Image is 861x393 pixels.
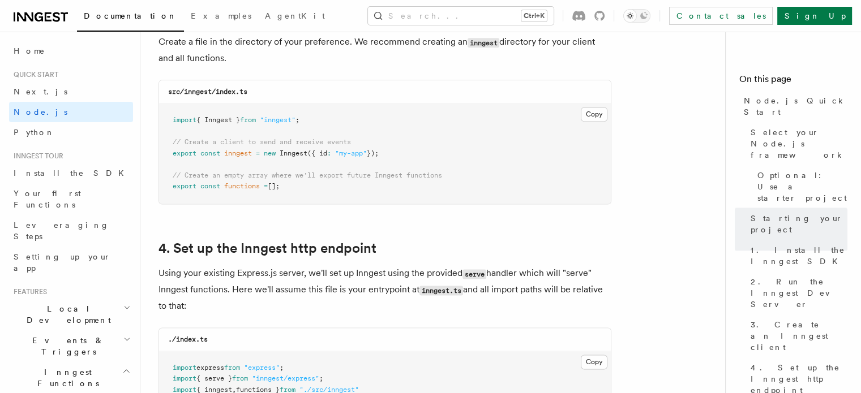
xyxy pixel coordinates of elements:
a: AgentKit [258,3,332,31]
a: 3. Create an Inngest client [746,314,847,357]
span: export [173,182,196,190]
p: Using your existing Express.js server, we'll set up Inngest using the provided handler which will... [159,265,611,314]
button: Local Development [9,299,133,330]
span: Node.js [14,107,67,116]
span: const [200,182,220,190]
span: Select your Node.js framework [751,127,847,161]
span: Local Development [9,303,123,326]
code: inngest [468,38,499,47]
span: Next.js [14,87,67,96]
span: // Create an empty array where we'll export future Inngest functions [173,171,442,179]
span: = [264,182,268,190]
span: Quick start [9,70,58,79]
a: Select your Node.js framework [746,122,847,165]
a: Starting your project [746,208,847,240]
button: Toggle dark mode [623,9,650,23]
code: src/inngest/index.ts [168,88,247,96]
a: Contact sales [669,7,773,25]
a: Node.js Quick Start [739,90,847,122]
span: Home [14,45,45,57]
a: Your first Functions [9,183,133,215]
span: { Inngest } [196,116,240,124]
a: Optional: Use a starter project [753,165,847,208]
span: ({ id [307,149,327,157]
span: ; [280,364,284,372]
span: new [264,149,276,157]
span: "express" [244,364,280,372]
a: Home [9,41,133,61]
span: Your first Functions [14,189,81,209]
a: Documentation [77,3,184,32]
span: Inngest Functions [9,366,122,389]
span: "inngest" [260,116,295,124]
a: Next.js [9,81,133,102]
span: inngest [224,149,252,157]
span: Leveraging Steps [14,221,109,241]
button: Search...Ctrl+K [368,7,554,25]
button: Events & Triggers [9,330,133,362]
span: from [224,364,240,372]
code: ./index.ts [168,335,208,343]
span: Install the SDK [14,169,131,178]
span: Documentation [84,11,177,20]
a: Examples [184,3,258,31]
span: Features [9,287,47,296]
span: Inngest tour [9,152,63,161]
span: 1. Install the Inngest SDK [751,244,847,267]
a: 4. Set up the Inngest http endpoint [159,240,376,256]
span: import [173,364,196,372]
h4: On this page [739,72,847,90]
span: []; [268,182,280,190]
span: Examples [191,11,251,20]
span: ; [295,116,299,124]
code: inngest.ts [419,286,463,295]
span: import [173,116,196,124]
span: Python [14,128,55,137]
span: { serve } [196,374,232,382]
span: 3. Create an Inngest client [751,319,847,353]
a: 2. Run the Inngest Dev Server [746,271,847,314]
span: "inngest/express" [252,374,319,382]
span: express [196,364,224,372]
span: functions [224,182,260,190]
span: export [173,149,196,157]
p: Create a file in the directory of your preference. We recommend creating an directory for your cl... [159,34,611,66]
span: Inngest [280,149,307,157]
span: AgentKit [265,11,325,20]
span: }); [367,149,379,157]
span: Starting your project [751,213,847,235]
span: Events & Triggers [9,335,123,357]
code: serve [462,269,486,279]
a: 1. Install the Inngest SDK [746,240,847,271]
span: Setting up your app [14,252,111,273]
a: Node.js [9,102,133,122]
a: Python [9,122,133,142]
button: Copy [581,355,607,369]
span: import [173,374,196,382]
span: const [200,149,220,157]
span: from [240,116,256,124]
span: from [232,374,248,382]
span: Optional: Use a starter project [757,170,847,204]
a: Install the SDK [9,163,133,183]
span: "my-app" [335,149,367,157]
kbd: Ctrl+K [521,10,547,21]
span: // Create a client to send and receive events [173,138,351,146]
a: Leveraging Steps [9,215,133,247]
button: Copy [581,107,607,122]
span: = [256,149,260,157]
span: 2. Run the Inngest Dev Server [751,276,847,310]
span: : [327,149,331,157]
a: Sign Up [777,7,852,25]
span: Node.js Quick Start [744,95,847,118]
a: Setting up your app [9,247,133,278]
span: ; [319,374,323,382]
